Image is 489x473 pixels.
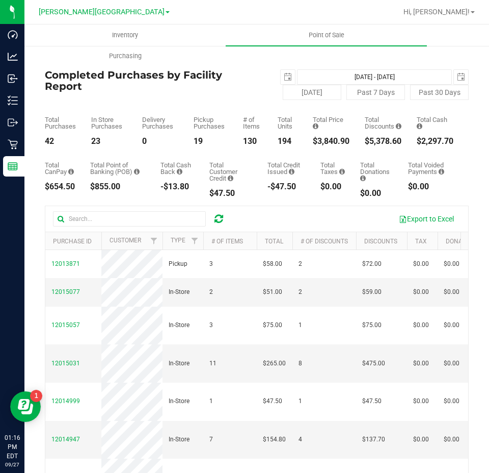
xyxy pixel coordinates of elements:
button: Past 30 Days [410,85,469,100]
span: 4 [298,435,302,444]
span: $72.00 [362,259,382,269]
span: $0.00 [413,320,429,330]
a: Type [171,237,185,244]
span: $0.00 [413,259,429,269]
span: $0.00 [413,435,429,444]
i: Sum of the successful, non-voided payments using account credit for all purchases in the date range. [228,175,233,182]
div: Total Cash [417,116,453,130]
span: 12013871 [51,260,80,267]
span: In-Store [169,396,189,406]
span: $47.50 [362,396,382,406]
i: Sum of the total prices of all purchases in the date range. [313,123,318,130]
span: 2 [298,287,302,297]
div: -$47.50 [267,183,305,191]
i: Sum of the successful, non-voided cash payment transactions for all purchases in the date range. ... [417,123,422,130]
inline-svg: Reports [8,161,18,171]
iframe: Resource center [10,391,41,422]
span: 12015031 [51,360,80,367]
span: Point of Sale [295,31,358,40]
span: 3 [209,259,213,269]
div: Total Purchases [45,116,76,130]
span: $75.00 [263,320,282,330]
a: # of Discounts [301,238,348,245]
inline-svg: Analytics [8,52,18,62]
a: Filter [146,232,162,250]
span: $51.00 [263,287,282,297]
i: Sum of the total taxes for all purchases in the date range. [339,168,345,175]
span: 3 [209,320,213,330]
span: $47.50 [263,396,282,406]
div: $2,297.70 [417,137,453,145]
span: $0.00 [413,396,429,406]
div: $5,378.60 [365,137,401,145]
div: Delivery Purchases [142,116,178,130]
div: -$13.80 [160,183,194,191]
i: Sum of all round-up-to-next-dollar total price adjustments for all purchases in the date range. [360,175,366,182]
span: $0.00 [413,287,429,297]
div: $47.50 [209,189,252,197]
a: Customer [110,237,141,244]
div: 23 [91,137,127,145]
div: 42 [45,137,76,145]
span: $0.00 [413,359,429,368]
div: Pickup Purchases [194,116,228,130]
a: Inventory [24,24,226,46]
a: Discounts [364,238,397,245]
span: Inventory [98,31,152,40]
div: 0 [142,137,178,145]
a: Total [265,238,283,245]
span: 1 [298,320,302,330]
span: In-Store [169,320,189,330]
span: 7 [209,435,213,444]
inline-svg: Dashboard [8,30,18,40]
a: Filter [186,232,203,250]
button: [DATE] [283,85,341,100]
span: 1 [209,396,213,406]
div: Total Cash Back [160,162,194,175]
span: 11 [209,359,216,368]
inline-svg: Inventory [8,95,18,106]
inline-svg: Retail [8,139,18,150]
i: Sum of the discount values applied to the all purchases in the date range. [396,123,401,130]
div: $3,840.90 [313,137,349,145]
div: 19 [194,137,228,145]
i: Sum of all account credit issued for all refunds from returned purchases in the date range. [289,168,294,175]
iframe: Resource center unread badge [30,390,42,402]
span: 1 [298,396,302,406]
p: 01:16 PM EDT [5,433,20,461]
span: 8 [298,359,302,368]
div: Total Customer Credit [209,162,252,182]
span: $58.00 [263,259,282,269]
span: In-Store [169,287,189,297]
span: Pickup [169,259,187,269]
span: $0.00 [444,396,459,406]
span: $265.00 [263,359,286,368]
button: Export to Excel [392,210,460,228]
div: Total Units [278,116,297,130]
a: Tax [415,238,427,245]
span: Purchasing [95,52,155,61]
div: $0.00 [360,189,393,197]
a: Purchasing [24,45,226,67]
span: $0.00 [444,259,459,269]
i: Sum of the successful, non-voided point-of-banking payment transactions, both via payment termina... [134,168,140,175]
div: Total CanPay [45,162,75,175]
span: 12014999 [51,397,80,405]
span: 2 [209,287,213,297]
span: 12015057 [51,321,80,329]
span: 12014947 [51,436,80,443]
div: Total Donations [360,162,393,182]
div: $654.50 [45,183,75,191]
p: 09/27 [5,461,20,468]
span: select [454,70,468,84]
span: $0.00 [444,359,459,368]
span: $154.80 [263,435,286,444]
div: # of Items [243,116,262,130]
div: Total Discounts [365,116,401,130]
span: $0.00 [444,320,459,330]
div: 194 [278,137,297,145]
div: Total Taxes [320,162,345,175]
div: Total Price [313,116,349,130]
span: $0.00 [444,287,459,297]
